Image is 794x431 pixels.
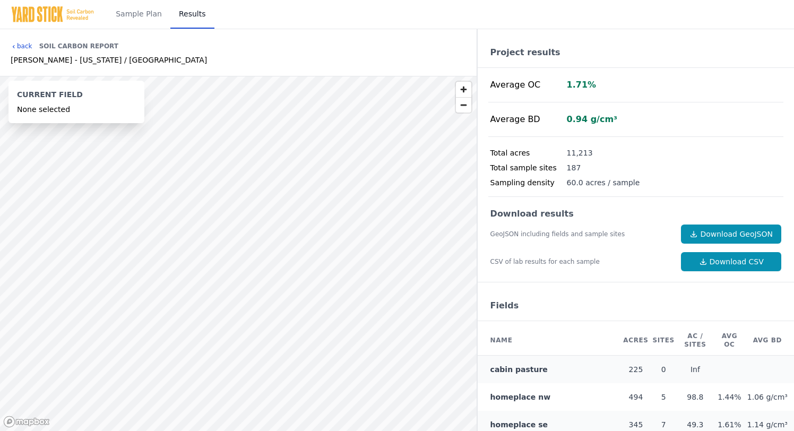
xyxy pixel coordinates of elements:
[651,356,677,384] td: 0
[490,230,673,238] div: GeoJSON including fields and sample sites
[490,47,560,57] a: Project results
[490,393,551,401] a: homeplace nw
[651,325,677,356] th: Sites
[714,325,745,356] th: AVG OC
[677,356,714,384] td: Inf
[11,6,94,23] img: Yard Stick Logo
[3,416,50,428] a: Mapbox logo
[567,148,593,158] div: 11,213
[456,82,471,97] button: Zoom in
[478,291,794,321] div: Fields
[490,177,567,188] div: Sampling density
[490,148,567,158] div: Total acres
[17,104,136,115] div: None selected
[567,162,581,173] div: 187
[456,97,471,113] button: Zoom out
[39,38,118,55] div: Soil Carbon Report
[478,325,622,356] th: Name
[681,252,781,271] a: Download CSV
[17,89,136,104] div: Current Field
[490,79,567,91] div: Average OC
[681,225,781,244] a: Download GeoJSON
[745,325,794,356] th: AVG BD
[490,162,567,173] div: Total sample sites
[621,325,650,356] th: Acres
[567,113,618,126] div: 0.94 g/cm³
[11,42,32,50] a: back
[490,365,548,374] a: cabin pasture
[651,383,677,411] td: 5
[11,55,207,65] div: [PERSON_NAME] - [US_STATE] / [GEOGRAPHIC_DATA]
[490,420,548,429] a: homeplace se
[714,383,745,411] td: 1.44%
[490,208,781,220] div: Download results
[490,257,673,266] div: CSV of lab results for each sample
[456,98,471,113] span: Zoom out
[567,177,640,188] div: 60.0 acres / sample
[621,356,650,384] td: 225
[621,383,650,411] td: 494
[677,325,714,356] th: AC / Sites
[567,79,597,91] div: 1.71%
[745,383,794,411] td: 1.06 g/cm³
[490,113,567,126] div: Average BD
[677,383,714,411] td: 98.8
